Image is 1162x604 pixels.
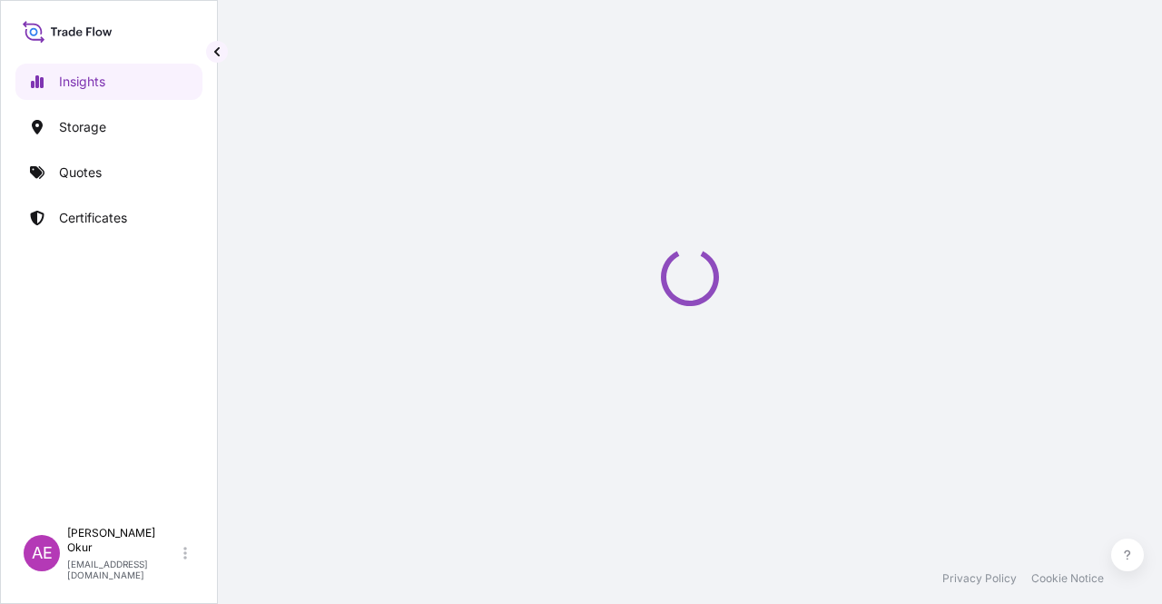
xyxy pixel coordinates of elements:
a: Cookie Notice [1031,571,1104,586]
a: Storage [15,109,202,145]
p: [EMAIL_ADDRESS][DOMAIN_NAME] [67,559,180,580]
a: Certificates [15,200,202,236]
p: [PERSON_NAME] Okur [67,526,180,555]
a: Quotes [15,154,202,191]
p: Certificates [59,209,127,227]
p: Insights [59,73,105,91]
p: Quotes [59,163,102,182]
p: Storage [59,118,106,136]
a: Insights [15,64,202,100]
a: Privacy Policy [942,571,1017,586]
span: AE [32,544,53,562]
